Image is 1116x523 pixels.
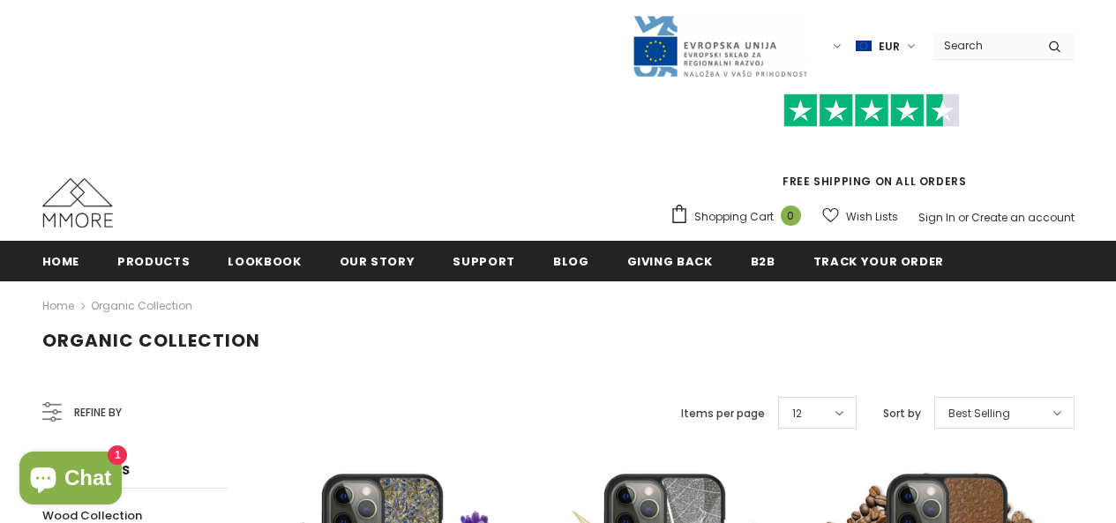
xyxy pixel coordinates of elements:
a: Our Story [340,241,416,280]
iframe: Customer reviews powered by Trustpilot [670,127,1075,173]
span: B2B [751,253,775,270]
span: Giving back [627,253,713,270]
span: Blog [553,253,589,270]
span: EUR [879,38,900,56]
a: Home [42,295,74,317]
a: Organic Collection [91,298,192,313]
img: MMORE Cases [42,178,113,228]
a: Sign In [918,210,955,225]
span: FREE SHIPPING ON ALL ORDERS [670,101,1075,189]
a: Shopping Cart 0 [670,204,810,230]
a: Wish Lists [822,201,898,232]
inbox-online-store-chat: Shopify online store chat [14,452,127,509]
span: Lookbook [228,253,301,270]
a: Giving back [627,241,713,280]
input: Search Site [933,33,1035,58]
label: Sort by [883,405,921,422]
a: B2B [751,241,775,280]
span: Refine by [74,403,122,422]
span: 12 [792,405,802,422]
span: Products [117,253,190,270]
span: Organic Collection [42,328,260,353]
a: Lookbook [228,241,301,280]
a: Home [42,241,80,280]
img: Trust Pilot Stars [783,93,960,128]
span: support [453,253,515,270]
a: Javni Razpis [632,38,808,53]
a: Blog [553,241,589,280]
span: Shopping Cart [694,208,774,226]
a: Create an account [971,210,1075,225]
span: Wish Lists [846,208,898,226]
span: Home [42,253,80,270]
span: 0 [781,205,801,226]
span: Our Story [340,253,416,270]
a: Products [117,241,190,280]
a: support [453,241,515,280]
img: Javni Razpis [632,14,808,78]
label: Items per page [681,405,765,422]
span: Track your order [813,253,944,270]
a: Track your order [813,241,944,280]
span: Best Selling [948,405,1010,422]
span: or [958,210,969,225]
